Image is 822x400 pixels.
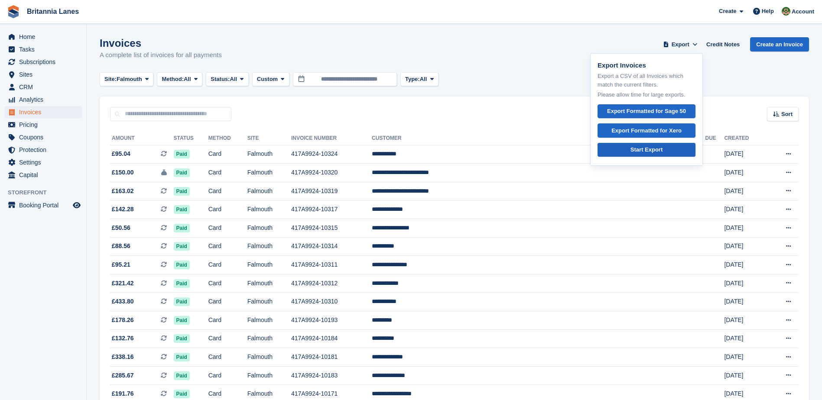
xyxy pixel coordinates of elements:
[291,200,372,219] td: 417A9924-10317
[112,223,130,232] span: £50.56
[291,366,372,385] td: 417A9924-10183
[598,143,695,157] a: Start Export
[598,61,695,71] p: Export Invoices
[157,72,202,87] button: Method: All
[724,366,767,385] td: [DATE]
[110,132,174,145] th: Amount
[208,274,247,293] td: Card
[724,311,767,330] td: [DATE]
[724,256,767,274] td: [DATE]
[162,75,184,84] span: Method:
[4,156,82,168] a: menu
[19,68,71,81] span: Sites
[247,237,291,256] td: Falmouth
[247,311,291,330] td: Falmouth
[291,256,372,274] td: 417A9924-10311
[4,119,82,131] a: menu
[8,188,86,197] span: Storefront
[247,329,291,348] td: Falmouth
[208,366,247,385] td: Card
[174,205,190,214] span: Paid
[4,199,82,211] a: menu
[19,131,71,143] span: Coupons
[247,219,291,238] td: Falmouth
[291,237,372,256] td: 417A9924-10314
[174,168,190,177] span: Paid
[19,56,71,68] span: Subscriptions
[23,4,82,19] a: Britannia Lanes
[19,94,71,106] span: Analytics
[724,293,767,311] td: [DATE]
[598,123,695,138] a: Export Formatted for Xero
[4,106,82,118] a: menu
[247,164,291,182] td: Falmouth
[174,242,190,251] span: Paid
[724,219,767,238] td: [DATE]
[112,352,134,361] span: £338.16
[291,329,372,348] td: 417A9924-10184
[208,311,247,330] td: Card
[100,50,222,60] p: A complete list of invoices for all payments
[208,164,247,182] td: Card
[420,75,427,84] span: All
[112,334,134,343] span: £132.76
[174,132,208,145] th: Status
[19,144,71,156] span: Protection
[184,75,191,84] span: All
[4,131,82,143] a: menu
[291,274,372,293] td: 417A9924-10312
[4,31,82,43] a: menu
[598,104,695,119] a: Export Formatted for Sage 50
[112,149,130,158] span: £95.04
[4,56,82,68] a: menu
[252,72,289,87] button: Custom
[598,72,695,89] p: Export a CSV of all Invoices which match the current filters.
[206,72,248,87] button: Status: All
[4,81,82,93] a: menu
[792,7,814,16] span: Account
[174,390,190,398] span: Paid
[19,199,71,211] span: Booking Portal
[117,75,142,84] span: Falmouth
[724,237,767,256] td: [DATE]
[661,37,699,52] button: Export
[174,150,190,158] span: Paid
[174,187,190,196] span: Paid
[724,329,767,348] td: [DATE]
[705,132,725,145] th: Due
[291,293,372,311] td: 417A9924-10310
[724,132,767,145] th: Created
[100,72,153,87] button: Site: Falmouth
[174,334,190,343] span: Paid
[19,156,71,168] span: Settings
[112,205,134,214] span: £142.28
[247,293,291,311] td: Falmouth
[7,5,20,18] img: stora-icon-8386f47178a22dfd0bd8f6a31ec36ba5ce8667c1dd55bd0f319d3a0aa187defe.svg
[607,107,686,116] div: Export Formatted for Sage 50
[291,311,372,330] td: 417A9924-10193
[291,219,372,238] td: 417A9924-10315
[208,329,247,348] td: Card
[19,169,71,181] span: Capital
[291,132,372,145] th: Invoice Number
[724,274,767,293] td: [DATE]
[71,200,82,210] a: Preview store
[112,371,134,380] span: £285.67
[724,182,767,200] td: [DATE]
[291,348,372,367] td: 417A9924-10181
[208,200,247,219] td: Card
[208,348,247,367] td: Card
[724,348,767,367] td: [DATE]
[4,68,82,81] a: menu
[703,37,743,52] a: Credit Notes
[112,297,134,306] span: £433.80
[19,31,71,43] span: Home
[4,144,82,156] a: menu
[208,132,247,145] th: Method
[208,256,247,274] td: Card
[781,110,793,119] span: Sort
[19,119,71,131] span: Pricing
[174,297,190,306] span: Paid
[174,279,190,288] span: Paid
[4,94,82,106] a: menu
